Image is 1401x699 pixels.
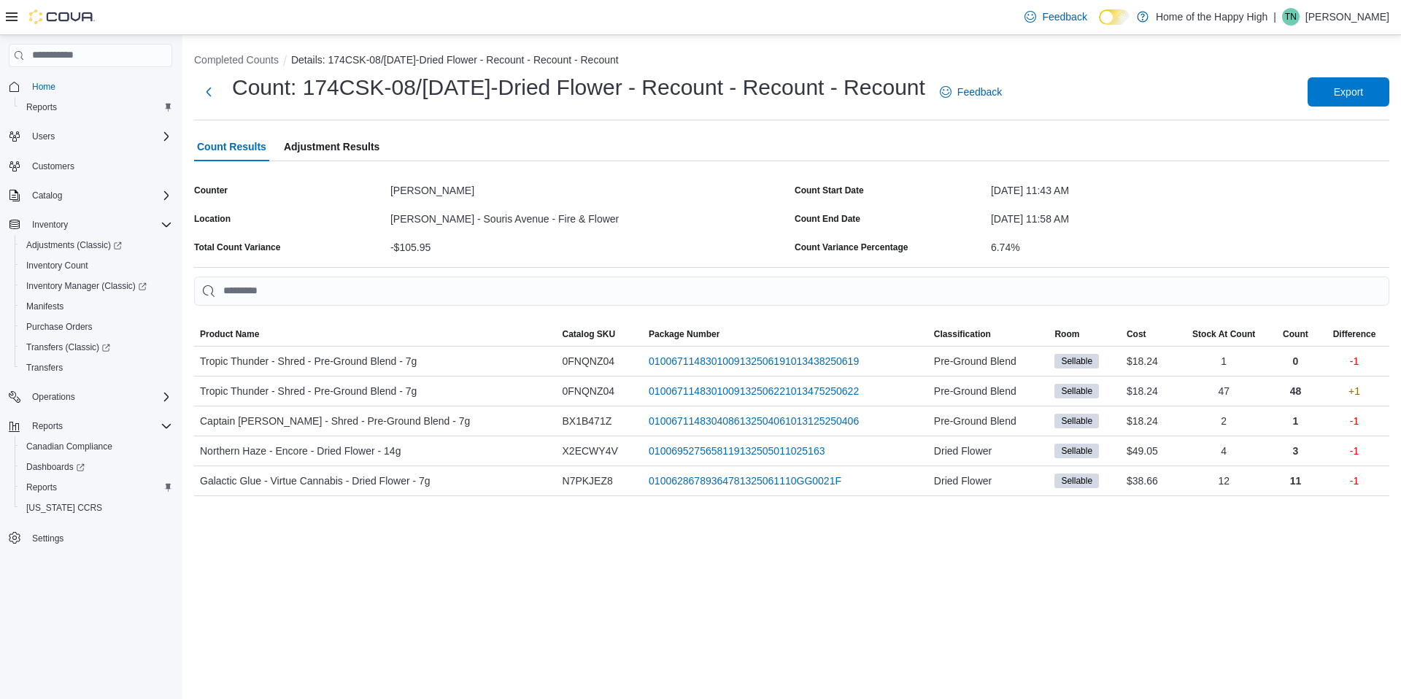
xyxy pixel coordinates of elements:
[200,352,417,370] span: Tropic Thunder - Shred - Pre-Ground Blend - 7g
[1293,442,1299,460] p: 3
[991,179,1389,196] div: [DATE] 11:43 AM
[1121,406,1176,436] div: $18.24
[26,502,102,514] span: [US_STATE] CCRS
[934,442,992,460] span: Dried Flower
[1127,328,1146,340] span: Cost
[20,458,90,476] a: Dashboards
[1156,8,1267,26] p: Home of the Happy High
[26,128,61,145] button: Users
[15,235,178,255] a: Adjustments (Classic)
[291,54,619,66] button: Details: 174CSK-08/[DATE]-Dried Flower - Recount - Recount - Recount
[26,417,69,435] button: Reports
[1348,382,1360,400] p: +1
[1319,323,1389,346] button: Difference
[1061,414,1092,428] span: Sellable
[26,362,63,374] span: Transfers
[15,97,178,117] button: Reports
[1061,444,1092,457] span: Sellable
[1121,347,1176,376] div: $18.24
[26,461,85,473] span: Dashboards
[26,101,57,113] span: Reports
[200,328,259,340] span: Product Name
[1054,354,1099,368] span: Sellable
[3,416,178,436] button: Reports
[1042,9,1087,24] span: Feedback
[26,216,74,233] button: Inventory
[1305,8,1389,26] p: [PERSON_NAME]
[26,388,172,406] span: Operations
[194,277,1389,306] input: This is a search bar. As you type, the results lower in the page will automatically filter.
[197,132,266,161] span: Count Results
[9,70,172,587] nav: Complex example
[194,185,228,196] label: Counter
[1176,376,1272,406] div: 47
[1121,436,1176,466] div: $49.05
[1283,328,1308,340] span: Count
[26,528,172,547] span: Settings
[15,436,178,457] button: Canadian Compliance
[194,53,1389,70] nav: An example of EuiBreadcrumbs
[20,236,172,254] span: Adjustments (Classic)
[3,155,178,177] button: Customers
[1333,328,1376,340] div: Difference
[1054,474,1099,488] span: Sellable
[3,185,178,206] button: Catalog
[194,323,557,346] button: Product Name
[15,255,178,276] button: Inventory Count
[795,242,908,253] div: Count Variance Percentage
[390,236,789,253] div: -$105.95
[200,382,417,400] span: Tropic Thunder - Shred - Pre-Ground Blend - 7g
[3,126,178,147] button: Users
[20,339,116,356] a: Transfers (Classic)
[26,239,122,251] span: Adjustments (Classic)
[194,77,223,107] button: Next
[1061,355,1092,368] span: Sellable
[1176,466,1272,495] div: 12
[20,438,118,455] a: Canadian Compliance
[563,472,613,490] span: N7PKJEZ8
[563,328,616,340] span: Catalog SKU
[15,457,178,477] a: Dashboards
[934,77,1008,107] a: Feedback
[26,187,172,204] span: Catalog
[20,298,172,315] span: Manifests
[563,412,612,430] span: BX1B471Z
[957,85,1002,99] span: Feedback
[20,339,172,356] span: Transfers (Classic)
[1192,328,1255,340] div: Stock At Count
[26,216,172,233] span: Inventory
[934,412,1016,430] span: Pre-Ground Blend
[284,132,379,161] span: Adjustment Results
[1019,2,1092,31] a: Feedback
[20,499,108,517] a: [US_STATE] CCRS
[26,77,172,96] span: Home
[20,277,172,295] span: Inventory Manager (Classic)
[20,298,69,315] a: Manifests
[32,161,74,172] span: Customers
[26,321,93,333] span: Purchase Orders
[26,417,172,435] span: Reports
[390,207,789,225] div: [PERSON_NAME] - Souris Avenue - Fire & Flower
[649,472,841,490] a: 01006286789364781325061110GG0021F
[32,81,55,93] span: Home
[32,533,63,544] span: Settings
[194,242,280,253] div: Total Count Variance
[1099,9,1130,25] input: Dark Mode
[563,442,618,460] span: X2ECWY4V
[194,213,231,225] label: Location
[20,277,153,295] a: Inventory Manager (Classic)
[649,442,825,460] a: 0100695275658119132505011025163
[3,215,178,235] button: Inventory
[649,382,859,400] a: 0100671148301009132506221013475250622
[32,190,62,201] span: Catalog
[934,382,1016,400] span: Pre-Ground Blend
[26,128,172,145] span: Users
[32,420,63,432] span: Reports
[1334,85,1363,99] span: Export
[795,213,860,225] label: Count End Date
[1293,352,1299,370] p: 0
[29,9,95,24] img: Cova
[20,359,69,376] a: Transfers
